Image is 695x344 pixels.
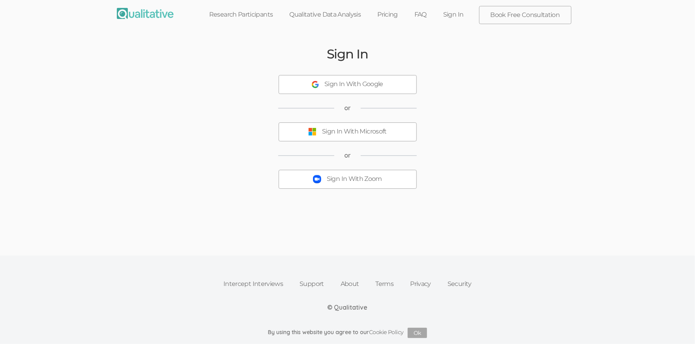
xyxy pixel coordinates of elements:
[279,75,417,94] button: Sign In With Google
[313,175,321,183] img: Sign In With Zoom
[291,275,332,293] a: Support
[344,103,351,113] span: or
[332,275,367,293] a: About
[312,81,319,88] img: Sign In With Google
[344,151,351,160] span: or
[279,170,417,189] button: Sign In With Zoom
[439,275,480,293] a: Security
[268,328,427,338] div: By using this website you agree to our
[435,6,472,23] a: Sign In
[369,6,406,23] a: Pricing
[369,329,404,336] a: Cookie Policy
[367,275,402,293] a: Terms
[281,6,369,23] a: Qualitative Data Analysis
[308,128,317,136] img: Sign In With Microsoft
[328,303,368,312] div: © Qualitative
[656,306,695,344] iframe: Chat Widget
[327,175,382,184] div: Sign In With Zoom
[279,122,417,141] button: Sign In With Microsoft
[201,6,281,23] a: Research Participants
[117,8,174,19] img: Qualitative
[215,275,291,293] a: Intercept Interviews
[480,6,571,24] a: Book Free Consultation
[327,47,368,61] h2: Sign In
[402,275,439,293] a: Privacy
[322,127,387,136] div: Sign In With Microsoft
[324,80,383,89] div: Sign In With Google
[408,328,427,338] button: Ok
[406,6,435,23] a: FAQ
